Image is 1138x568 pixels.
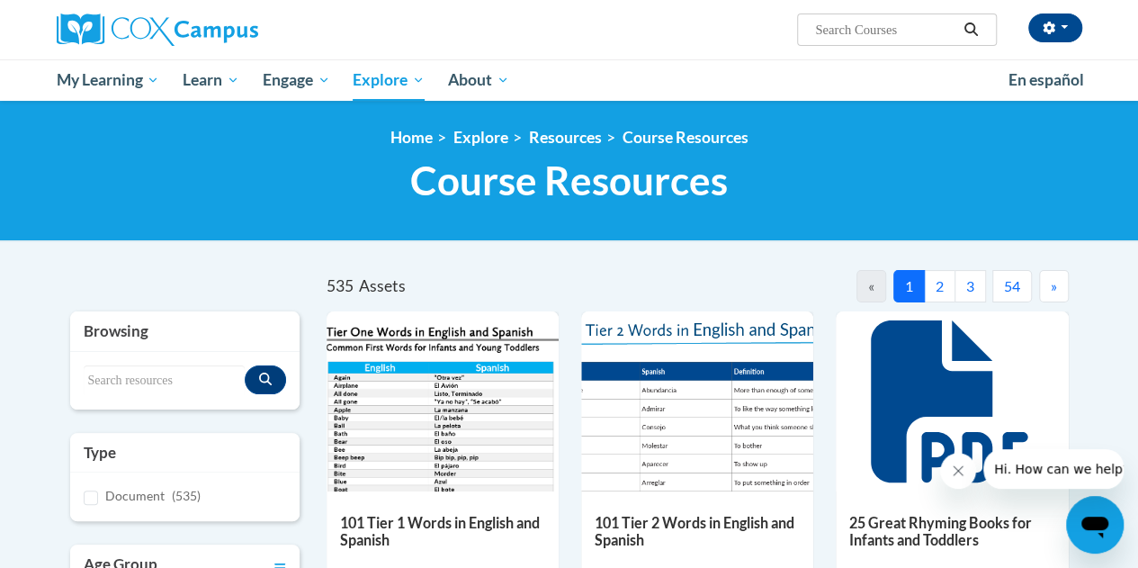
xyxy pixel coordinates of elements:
[1039,270,1069,302] button: Next
[849,514,1054,549] h5: 25 Great Rhyming Books for Infants and Toddlers
[43,59,1096,101] div: Main menu
[697,270,1069,302] nav: Pagination Navigation
[997,61,1096,99] a: En español
[359,276,406,295] span: Assets
[1066,496,1124,554] iframe: Button to launch messaging window
[263,69,330,91] span: Engage
[448,69,509,91] span: About
[940,453,976,489] iframe: Close message
[56,69,159,91] span: My Learning
[992,270,1032,302] button: 54
[453,128,508,147] a: Explore
[340,514,545,549] h5: 101 Tier 1 Words in English and Spanish
[813,19,957,41] input: Search Courses
[84,365,245,396] input: Search resources
[57,14,381,46] a: Cox Campus
[341,59,436,101] a: Explore
[251,59,342,101] a: Engage
[954,270,986,302] button: 3
[172,488,201,503] span: (535)
[353,69,425,91] span: Explore
[529,128,602,147] a: Resources
[183,69,239,91] span: Learn
[57,14,258,46] img: Cox Campus
[436,59,521,101] a: About
[410,157,728,204] span: Course Resources
[245,365,286,394] button: Search resources
[45,59,172,101] a: My Learning
[390,128,433,147] a: Home
[924,270,955,302] button: 2
[581,311,813,491] img: 836e94b2-264a-47ae-9840-fb2574307f3b.pdf
[595,514,800,549] h5: 101 Tier 2 Words in English and Spanish
[171,59,251,101] a: Learn
[105,488,165,503] span: Document
[11,13,146,27] span: Hi. How can we help?
[623,128,748,147] a: Course Resources
[84,320,286,342] h3: Browsing
[1051,277,1057,294] span: »
[1028,14,1082,42] button: Account Settings
[327,311,559,491] img: d35314be-4b7e-462d-8f95-b17e3d3bb747.pdf
[1008,70,1084,89] span: En español
[84,442,286,464] h3: Type
[957,19,984,41] button: Search
[983,449,1124,489] iframe: Message from company
[327,276,354,295] span: 535
[893,270,925,302] button: 1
